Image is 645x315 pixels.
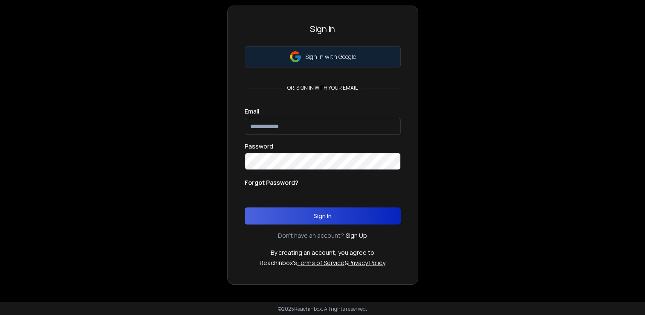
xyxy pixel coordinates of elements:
p: or, sign in with your email [284,85,361,91]
label: Email [245,108,259,114]
button: Sign In [245,207,401,225]
a: Terms of Service [297,259,344,267]
p: ReachInbox's & [260,259,385,267]
p: Forgot Password? [245,178,298,187]
p: Don't have an account? [278,231,344,240]
p: By creating an account, you agree to [271,248,374,257]
label: Password [245,143,273,149]
a: Sign Up [346,231,367,240]
a: Privacy Policy [348,259,385,267]
p: © 2025 Reachinbox. All rights reserved. [278,306,367,312]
